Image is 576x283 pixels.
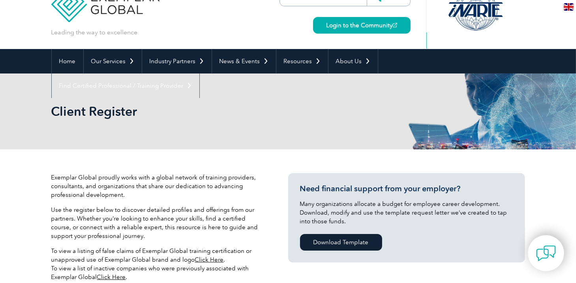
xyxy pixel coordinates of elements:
[51,28,138,37] p: Leading the way to excellence
[195,256,224,263] a: Click Here
[564,3,574,11] img: en
[51,247,265,281] p: To view a listing of false claims of Exemplar Global training certification or unapproved use of ...
[51,105,383,118] h2: Client Register
[536,243,556,263] img: contact-chat.png
[51,173,265,199] p: Exemplar Global proudly works with a global network of training providers, consultants, and organ...
[52,49,83,74] a: Home
[300,184,513,194] h3: Need financial support from your employer?
[393,23,397,27] img: open_square.png
[313,17,411,34] a: Login to the Community
[300,234,382,251] a: Download Template
[300,200,513,226] p: Many organizations allocate a budget for employee career development. Download, modify and use th...
[52,74,199,98] a: Find Certified Professional / Training Provider
[84,49,142,74] a: Our Services
[97,274,126,281] a: Click Here
[51,206,265,240] p: Use the register below to discover detailed profiles and offerings from our partners. Whether you...
[212,49,276,74] a: News & Events
[328,49,378,74] a: About Us
[276,49,328,74] a: Resources
[142,49,212,74] a: Industry Partners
